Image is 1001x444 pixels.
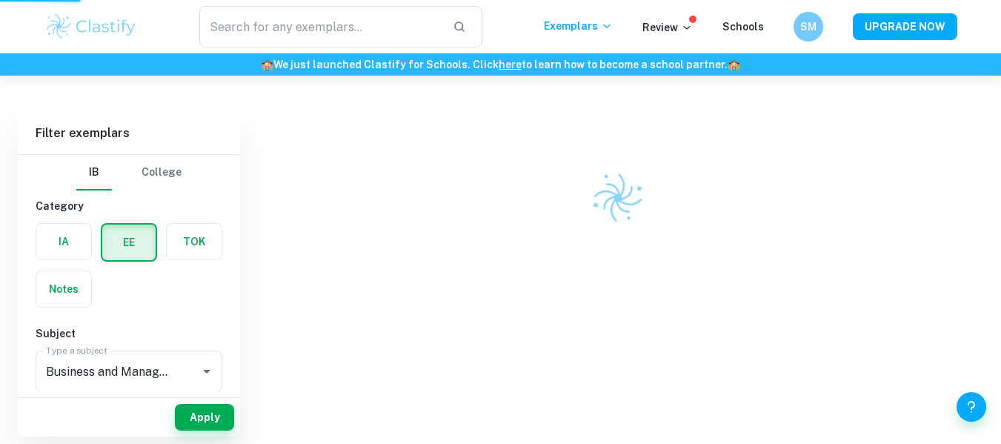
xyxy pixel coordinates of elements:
div: Filter type choice [76,155,182,190]
img: Clastify logo [585,165,651,231]
button: Open [196,361,217,382]
button: TOK [167,224,222,259]
span: 🏫 [261,59,273,70]
a: here [499,59,522,70]
span: 🏫 [728,59,740,70]
button: SM [794,12,823,42]
h6: SM [799,19,817,35]
button: EE [102,225,156,260]
label: Type a subject [46,344,107,357]
button: Help and Feedback [957,392,986,422]
button: College [142,155,182,190]
h6: Category [36,198,222,214]
button: IB [76,155,112,190]
p: Exemplars [544,18,613,34]
button: UPGRADE NOW [853,13,957,40]
button: IA [36,224,91,259]
img: Clastify logo [44,12,139,42]
p: Review [642,19,693,36]
h6: We just launched Clastify for Schools. Click to learn how to become a school partner. [3,56,998,73]
h6: Filter exemplars [18,113,240,154]
button: Apply [175,404,234,431]
button: Notes [36,271,91,307]
a: Schools [722,21,764,33]
h6: Subject [36,325,222,342]
input: Search for any exemplars... [199,6,442,47]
